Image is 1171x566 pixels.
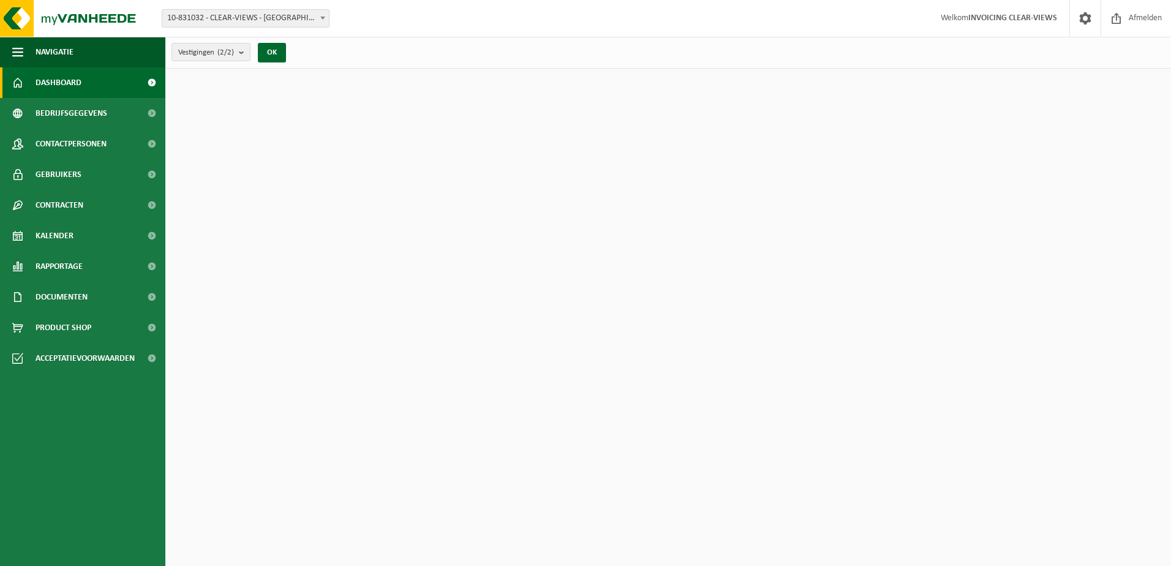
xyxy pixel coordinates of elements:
[258,43,286,62] button: OK
[36,98,107,129] span: Bedrijfsgegevens
[968,13,1057,23] strong: INVOICING CLEAR-VIEWS
[36,251,83,282] span: Rapportage
[162,10,329,27] span: 10-831032 - CLEAR-VIEWS - WONDELGEM
[36,37,73,67] span: Navigatie
[6,539,205,566] iframe: chat widget
[36,282,88,312] span: Documenten
[36,159,81,190] span: Gebruikers
[36,221,73,251] span: Kalender
[36,343,135,374] span: Acceptatievoorwaarden
[162,9,329,28] span: 10-831032 - CLEAR-VIEWS - WONDELGEM
[36,129,107,159] span: Contactpersonen
[36,67,81,98] span: Dashboard
[171,43,250,61] button: Vestigingen(2/2)
[217,48,234,56] count: (2/2)
[36,190,83,221] span: Contracten
[36,312,91,343] span: Product Shop
[178,43,234,62] span: Vestigingen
